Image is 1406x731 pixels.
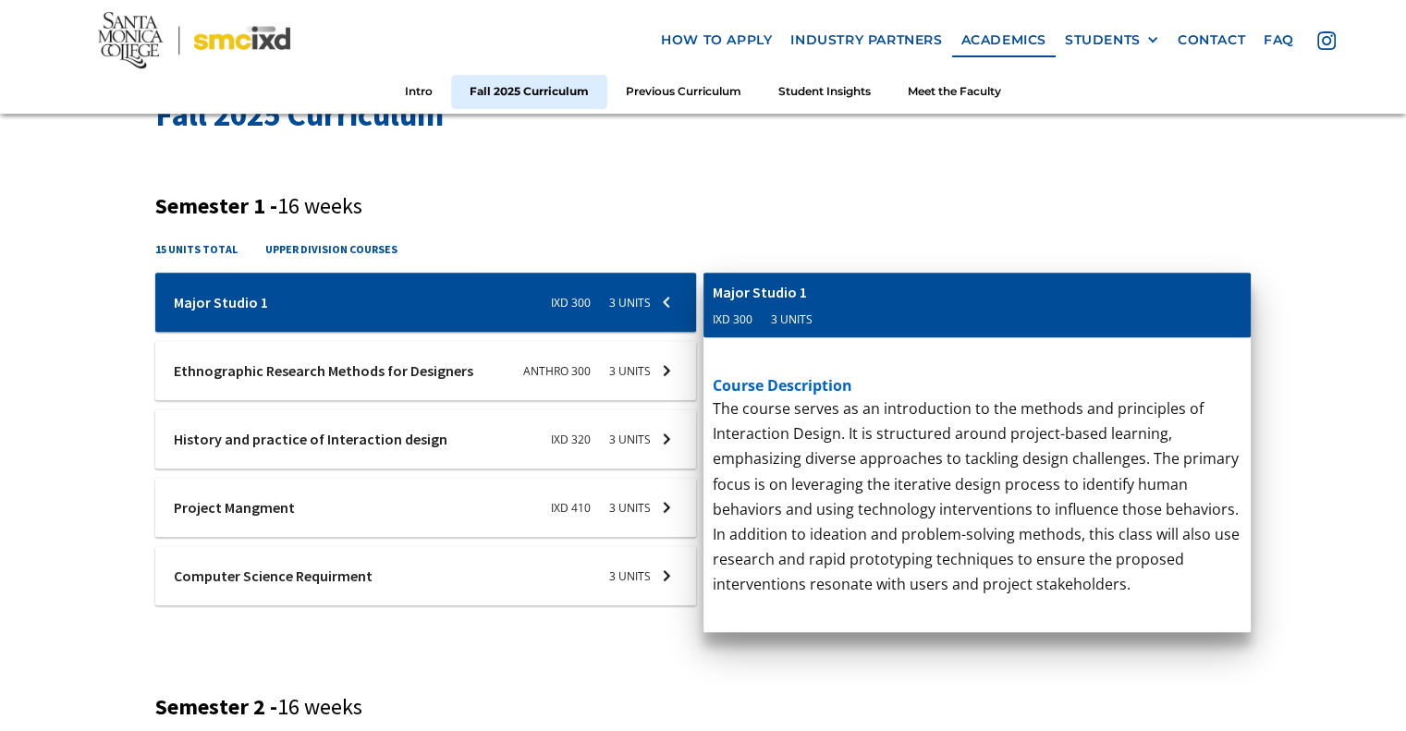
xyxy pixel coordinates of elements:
div: STUDENTS [1065,32,1159,48]
a: Meet the Faculty [889,75,1020,109]
a: Academics [952,23,1056,57]
h3: Semester 2 - [155,694,1251,721]
img: icon - instagram [1317,31,1336,50]
a: Previous Curriculum [607,75,760,109]
img: Santa Monica College - SMC IxD logo [98,12,290,68]
a: Fall 2025 Curriculum [451,75,607,109]
span: 16 weeks [277,692,362,721]
a: how to apply [652,23,781,57]
h2: Fall 2025 Curriculum [155,92,1251,138]
a: faq [1254,23,1303,57]
h3: Semester 1 - [155,193,1251,220]
a: contact [1168,23,1254,57]
span: 16 weeks [277,191,362,220]
h4: 15 units total [155,240,238,258]
a: Intro [386,75,451,109]
div: STUDENTS [1065,32,1141,48]
a: industry partners [781,23,951,57]
a: Student Insights [760,75,889,109]
h4: upper division courses [265,240,397,258]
